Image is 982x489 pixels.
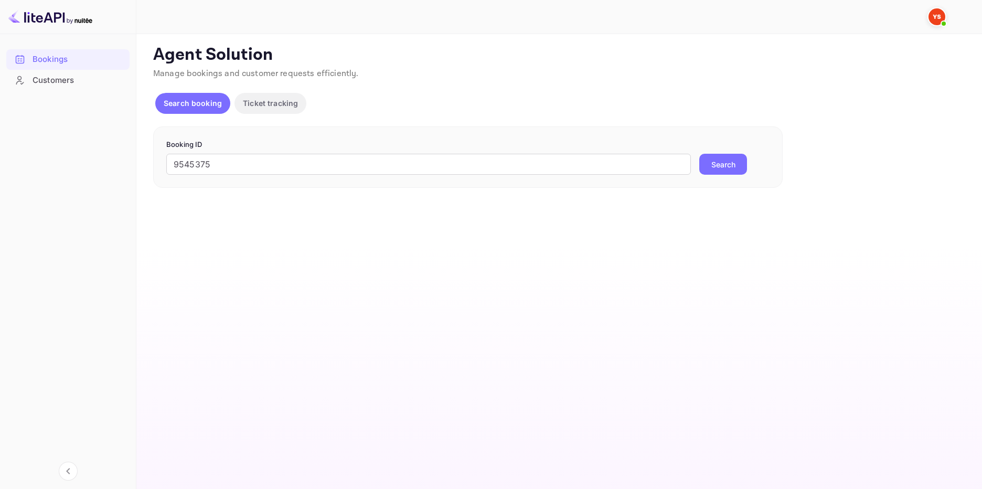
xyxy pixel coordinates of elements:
a: Customers [6,70,130,90]
a: Bookings [6,49,130,69]
input: Enter Booking ID (e.g., 63782194) [166,154,691,175]
img: LiteAPI logo [8,8,92,25]
p: Ticket tracking [243,98,298,109]
p: Search booking [164,98,222,109]
div: Customers [6,70,130,91]
span: Manage bookings and customer requests efficiently. [153,68,359,79]
p: Agent Solution [153,45,963,66]
div: Customers [33,75,124,87]
button: Collapse navigation [59,462,78,481]
button: Search [699,154,747,175]
div: Bookings [33,54,124,66]
p: Booking ID [166,140,770,150]
img: Yandex Support [928,8,945,25]
div: Bookings [6,49,130,70]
